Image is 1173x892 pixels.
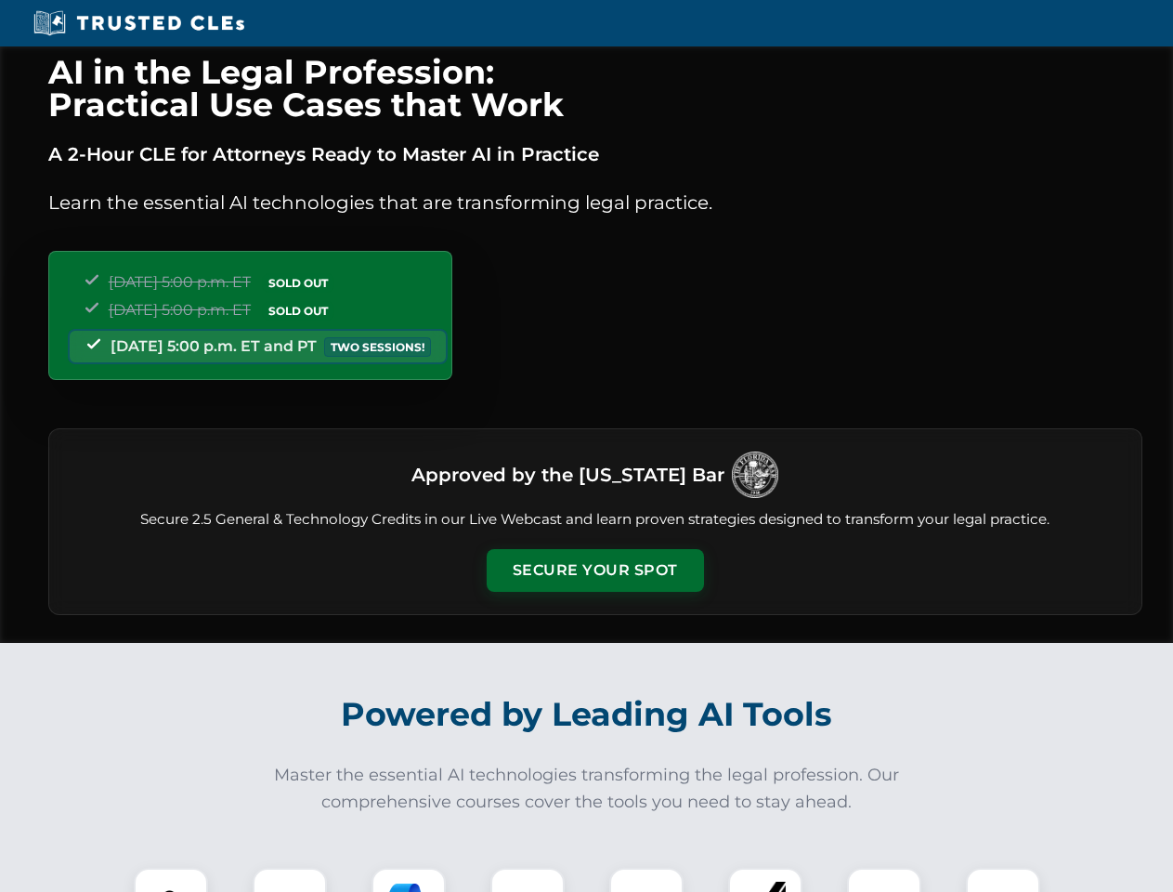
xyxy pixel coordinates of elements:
span: SOLD OUT [262,301,334,321]
span: [DATE] 5:00 p.m. ET [109,273,251,291]
button: Secure Your Spot [487,549,704,592]
p: Master the essential AI technologies transforming the legal profession. Our comprehensive courses... [262,762,912,816]
h1: AI in the Legal Profession: Practical Use Cases that Work [48,56,1142,121]
img: Trusted CLEs [28,9,250,37]
p: A 2-Hour CLE for Attorneys Ready to Master AI in Practice [48,139,1142,169]
span: SOLD OUT [262,273,334,293]
img: Logo [732,452,778,498]
p: Secure 2.5 General & Technology Credits in our Live Webcast and learn proven strategies designed ... [72,509,1119,531]
span: [DATE] 5:00 p.m. ET [109,301,251,319]
h2: Powered by Leading AI Tools [72,682,1101,747]
h3: Approved by the [US_STATE] Bar [411,458,724,492]
p: Learn the essential AI technologies that are transforming legal practice. [48,188,1142,217]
